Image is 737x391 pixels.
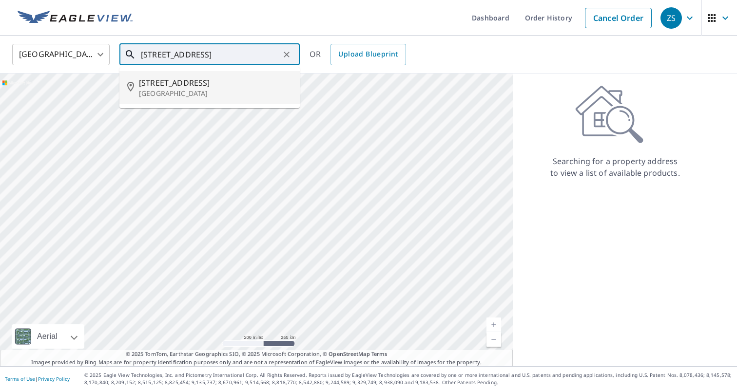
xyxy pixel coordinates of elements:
[371,350,388,357] a: Terms
[12,41,110,68] div: [GEOGRAPHIC_DATA]
[280,48,293,61] button: Clear
[329,350,369,357] a: OpenStreetMap
[330,44,406,65] a: Upload Blueprint
[486,332,501,347] a: Current Level 5, Zoom Out
[5,376,70,382] p: |
[585,8,652,28] a: Cancel Order
[310,44,406,65] div: OR
[5,375,35,382] a: Terms of Use
[139,89,292,98] p: [GEOGRAPHIC_DATA]
[18,11,133,25] img: EV Logo
[12,324,84,349] div: Aerial
[550,155,680,179] p: Searching for a property address to view a list of available products.
[126,350,388,358] span: © 2025 TomTom, Earthstar Geographics SIO, © 2025 Microsoft Corporation, ©
[34,324,60,349] div: Aerial
[486,317,501,332] a: Current Level 5, Zoom In
[38,375,70,382] a: Privacy Policy
[338,48,398,60] span: Upload Blueprint
[84,372,732,386] p: © 2025 Eagle View Technologies, Inc. and Pictometry International Corp. All Rights Reserved. Repo...
[660,7,682,29] div: ZS
[139,77,292,89] span: [STREET_ADDRESS]
[141,41,280,68] input: Search by address or latitude-longitude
